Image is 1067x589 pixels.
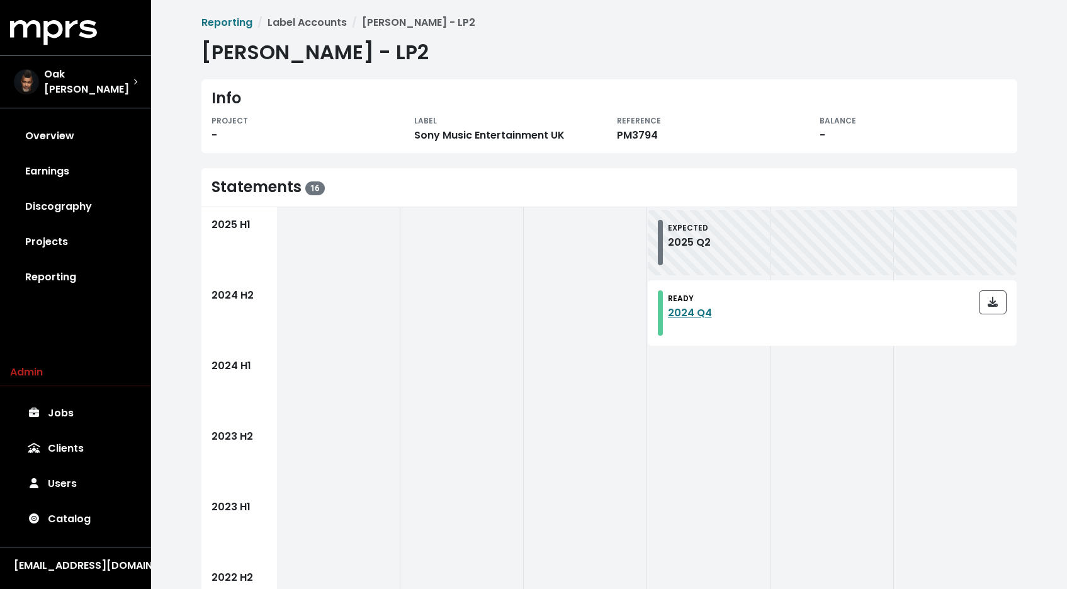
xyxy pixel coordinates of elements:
[347,15,475,30] li: [PERSON_NAME] - LP2
[10,431,141,466] a: Clients
[10,260,141,295] a: Reporting
[14,69,39,94] img: The selected account / producer
[10,154,141,189] a: Earnings
[10,118,141,154] a: Overview
[617,128,804,143] div: PM3794
[820,128,1007,143] div: -
[212,128,399,143] div: -
[201,40,1017,64] h1: [PERSON_NAME] - LP2
[820,115,856,126] small: BALANCE
[617,115,661,126] small: REFERENCE
[201,15,252,30] a: Reporting
[668,235,711,250] div: 2025 Q2
[10,501,141,537] a: Catalog
[212,217,267,232] div: 2025 H1
[10,189,141,224] a: Discography
[252,15,347,30] li: Label Accounts
[668,306,712,320] a: 2024 Q4
[212,500,267,515] div: 2023 H1
[10,224,141,260] a: Projects
[212,288,267,303] div: 2024 H2
[668,293,694,304] small: READY
[212,115,248,126] small: PROJECT
[10,466,141,501] a: Users
[44,67,133,97] span: Oak [PERSON_NAME]
[212,570,267,585] div: 2022 H2
[10,558,141,574] button: [EMAIL_ADDRESS][DOMAIN_NAME]
[212,89,1007,108] div: Info
[212,358,267,374] div: 2024 H1
[14,558,137,573] div: [EMAIL_ADDRESS][DOMAIN_NAME]
[10,396,141,431] a: Jobs
[212,429,267,444] div: 2023 H2
[201,15,1017,30] nav: breadcrumb
[212,178,267,197] div: Statements
[414,115,437,126] small: LABEL
[414,128,602,143] div: Sony Music Entertainment UK
[10,25,97,39] a: mprs logo
[668,222,708,233] small: EXPECTED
